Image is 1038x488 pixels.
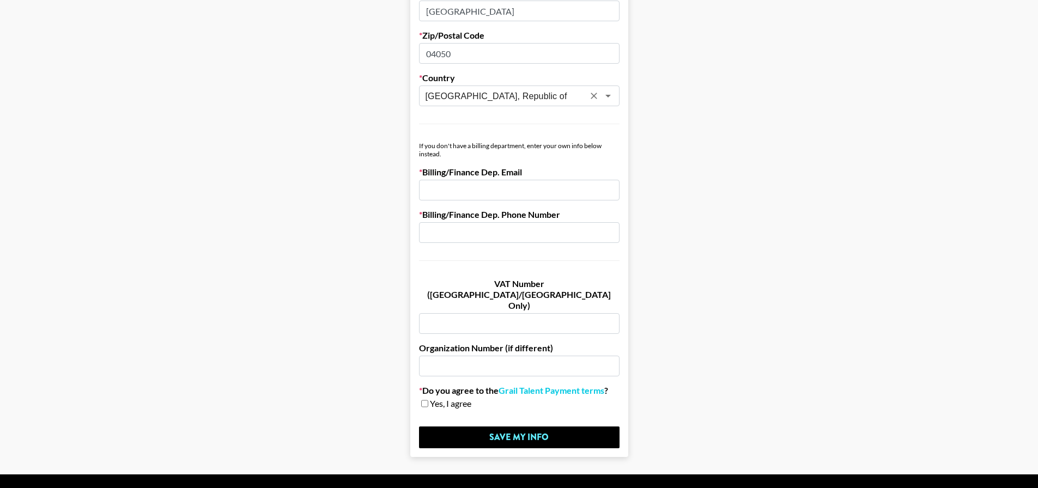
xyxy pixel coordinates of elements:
input: Save My Info [419,426,620,448]
label: Organization Number (if different) [419,343,620,353]
label: Country [419,72,620,83]
label: Billing/Finance Dep. Phone Number [419,209,620,220]
div: If you don't have a billing department, enter your own info below instead. [419,142,620,158]
label: Do you agree to the ? [419,385,620,396]
label: Billing/Finance Dep. Email [419,167,620,178]
button: Open [600,88,616,103]
span: Yes, I agree [430,398,471,409]
label: VAT Number ([GEOGRAPHIC_DATA]/[GEOGRAPHIC_DATA] Only) [419,278,620,311]
button: Clear [586,88,602,103]
a: Grail Talent Payment terms [499,385,604,396]
label: Zip/Postal Code [419,30,620,41]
